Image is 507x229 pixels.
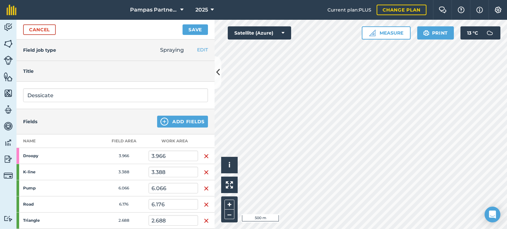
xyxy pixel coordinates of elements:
[130,6,178,14] span: Pampas Partnership
[99,148,149,164] td: 3.966
[99,180,149,196] td: 6.066
[149,134,198,148] th: Work area
[4,22,13,32] img: svg+xml;base64,PD94bWwgdmVyc2lvbj0iMS4wIiBlbmNvZGluZz0idXRmLTgiPz4KPCEtLSBHZW5lcmF0b3I6IEFkb2JlIE...
[417,26,454,40] button: Print
[221,157,238,173] button: i
[224,210,234,219] button: –
[160,47,184,53] span: Spraying
[23,153,75,158] strong: Droopy
[23,218,75,223] strong: Triangle
[23,118,37,125] h4: Fields
[157,116,208,128] button: Add Fields
[195,6,208,14] span: 2025
[17,134,99,148] th: Name
[369,30,376,36] img: Ruler icon
[423,29,429,37] img: svg+xml;base64,PHN2ZyB4bWxucz0iaHR0cDovL3d3dy53My5vcmcvMjAwMC9zdmciIHdpZHRoPSIxOSIgaGVpZ2h0PSIyNC...
[4,72,13,82] img: svg+xml;base64,PHN2ZyB4bWxucz0iaHR0cDovL3d3dy53My5vcmcvMjAwMC9zdmciIHdpZHRoPSI1NiIgaGVpZ2h0PSI2MC...
[7,5,17,15] img: fieldmargin Logo
[160,118,168,126] img: svg+xml;base64,PHN2ZyB4bWxucz0iaHR0cDovL3d3dy53My5vcmcvMjAwMC9zdmciIHdpZHRoPSIxNCIgaGVpZ2h0PSIyNC...
[23,186,75,191] strong: Pump
[457,7,465,13] img: A question mark icon
[467,26,478,40] span: 13 ° C
[23,169,75,175] strong: K-line
[99,196,149,213] td: 6.176
[204,217,209,225] img: svg+xml;base64,PHN2ZyB4bWxucz0iaHR0cDovL3d3dy53My5vcmcvMjAwMC9zdmciIHdpZHRoPSIxNiIgaGVpZ2h0PSIyNC...
[4,88,13,98] img: svg+xml;base64,PHN2ZyB4bWxucz0iaHR0cDovL3d3dy53My5vcmcvMjAwMC9zdmciIHdpZHRoPSI1NiIgaGVpZ2h0PSI2MC...
[4,56,13,65] img: svg+xml;base64,PD94bWwgdmVyc2lvbj0iMS4wIiBlbmNvZGluZz0idXRmLTgiPz4KPCEtLSBHZW5lcmF0b3I6IEFkb2JlIE...
[485,207,500,222] div: Open Intercom Messenger
[476,6,483,14] img: svg+xml;base64,PHN2ZyB4bWxucz0iaHR0cDovL3d3dy53My5vcmcvMjAwMC9zdmciIHdpZHRoPSIxNyIgaGVpZ2h0PSIxNy...
[23,202,75,207] strong: Road
[99,164,149,180] td: 3.388
[460,26,500,40] button: 13 °C
[4,171,13,180] img: svg+xml;base64,PD94bWwgdmVyc2lvbj0iMS4wIiBlbmNvZGluZz0idXRmLTgiPz4KPCEtLSBHZW5lcmF0b3I6IEFkb2JlIE...
[327,6,371,14] span: Current plan : PLUS
[439,7,447,13] img: Two speech bubbles overlapping with the left bubble in the forefront
[99,134,149,148] th: Field Area
[4,154,13,164] img: svg+xml;base64,PD94bWwgdmVyc2lvbj0iMS4wIiBlbmNvZGluZz0idXRmLTgiPz4KPCEtLSBHZW5lcmF0b3I6IEFkb2JlIE...
[494,7,502,13] img: A cog icon
[4,215,13,222] img: svg+xml;base64,PD94bWwgdmVyc2lvbj0iMS4wIiBlbmNvZGluZz0idXRmLTgiPz4KPCEtLSBHZW5lcmF0b3I6IEFkb2JlIE...
[226,181,233,188] img: Four arrows, one pointing top left, one top right, one bottom right and the last bottom left
[362,26,411,40] button: Measure
[483,26,496,40] img: svg+xml;base64,PD94bWwgdmVyc2lvbj0iMS4wIiBlbmNvZGluZz0idXRmLTgiPz4KPCEtLSBHZW5lcmF0b3I6IEFkb2JlIE...
[23,88,208,102] input: What needs doing?
[228,161,230,169] span: i
[204,168,209,176] img: svg+xml;base64,PHN2ZyB4bWxucz0iaHR0cDovL3d3dy53My5vcmcvMjAwMC9zdmciIHdpZHRoPSIxNiIgaGVpZ2h0PSIyNC...
[4,121,13,131] img: svg+xml;base64,PD94bWwgdmVyc2lvbj0iMS4wIiBlbmNvZGluZz0idXRmLTgiPz4KPCEtLSBHZW5lcmF0b3I6IEFkb2JlIE...
[23,46,56,54] h4: Field job type
[377,5,426,15] a: Change plan
[228,26,291,40] button: Satellite (Azure)
[4,39,13,49] img: svg+xml;base64,PHN2ZyB4bWxucz0iaHR0cDovL3d3dy53My5vcmcvMjAwMC9zdmciIHdpZHRoPSI1NiIgaGVpZ2h0PSI2MC...
[204,152,209,160] img: svg+xml;base64,PHN2ZyB4bWxucz0iaHR0cDovL3d3dy53My5vcmcvMjAwMC9zdmciIHdpZHRoPSIxNiIgaGVpZ2h0PSIyNC...
[99,213,149,229] td: 2.688
[23,68,208,75] h4: Title
[183,24,208,35] button: Save
[204,201,209,209] img: svg+xml;base64,PHN2ZyB4bWxucz0iaHR0cDovL3d3dy53My5vcmcvMjAwMC9zdmciIHdpZHRoPSIxNiIgaGVpZ2h0PSIyNC...
[23,24,56,35] a: Cancel
[224,200,234,210] button: +
[4,138,13,148] img: svg+xml;base64,PD94bWwgdmVyc2lvbj0iMS4wIiBlbmNvZGluZz0idXRmLTgiPz4KPCEtLSBHZW5lcmF0b3I6IEFkb2JlIE...
[204,185,209,192] img: svg+xml;base64,PHN2ZyB4bWxucz0iaHR0cDovL3d3dy53My5vcmcvMjAwMC9zdmciIHdpZHRoPSIxNiIgaGVpZ2h0PSIyNC...
[4,105,13,115] img: svg+xml;base64,PD94bWwgdmVyc2lvbj0iMS4wIiBlbmNvZGluZz0idXRmLTgiPz4KPCEtLSBHZW5lcmF0b3I6IEFkb2JlIE...
[197,46,208,53] button: EDIT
